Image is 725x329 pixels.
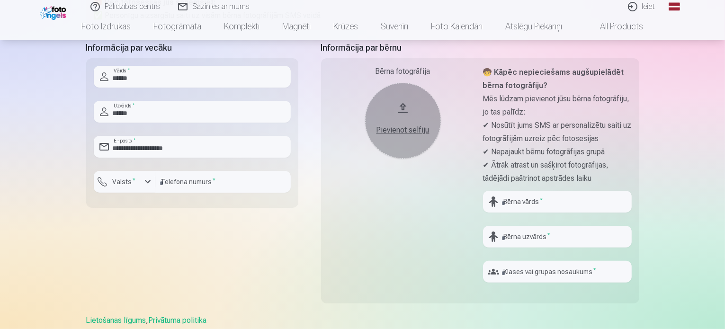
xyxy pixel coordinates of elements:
a: All products [574,13,655,40]
h5: Informācija par vecāku [86,41,298,54]
a: Krūzes [322,13,370,40]
img: /fa1 [40,4,69,20]
button: Valsts* [94,171,155,193]
a: Suvenīri [370,13,420,40]
div: Bērna fotogrāfija [329,66,477,77]
p: ✔ Nepajaukt bērnu fotogrāfijas grupā [483,145,632,159]
a: Foto izdrukas [71,13,143,40]
p: Mēs lūdzam pievienot jūsu bērna fotogrāfiju, jo tas palīdz: [483,92,632,119]
a: Magnēti [271,13,322,40]
p: ✔ Nosūtīt jums SMS ar personalizētu saiti uz fotogrāfijām uzreiz pēc fotosesijas [483,119,632,145]
a: Foto kalendāri [420,13,494,40]
label: Valsts [109,177,140,187]
a: Atslēgu piekariņi [494,13,574,40]
a: Lietošanas līgums [86,316,146,325]
p: ✔ Ātrāk atrast un sašķirot fotogrāfijas, tādējādi paātrinot apstrādes laiku [483,159,632,185]
a: Privātuma politika [149,316,207,325]
a: Fotogrāmata [143,13,213,40]
a: Komplekti [213,13,271,40]
div: Pievienot selfiju [375,124,431,136]
h5: Informācija par bērnu [321,41,639,54]
strong: 🧒 Kāpēc nepieciešams augšupielādēt bērna fotogrāfiju? [483,68,624,90]
button: Pievienot selfiju [365,83,441,159]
